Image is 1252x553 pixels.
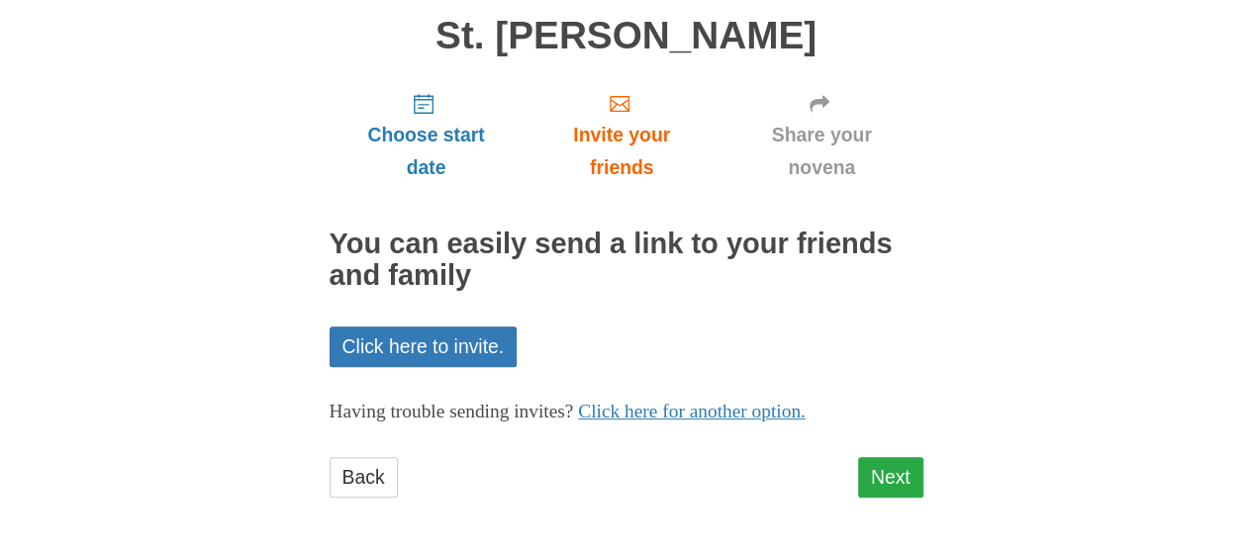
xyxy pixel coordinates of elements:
span: Choose start date [349,119,504,184]
a: Back [330,457,398,498]
h1: St. [PERSON_NAME] [330,15,923,57]
a: Click here for another option. [578,401,806,421]
span: Invite your friends [542,119,700,184]
span: Having trouble sending invites? [330,401,574,421]
a: Invite your friends [523,76,720,194]
a: Next [858,457,923,498]
a: Share your novena [721,76,923,194]
a: Click here to invite. [330,326,518,367]
h2: You can easily send a link to your friends and family [330,229,923,292]
span: Share your novena [740,119,904,184]
a: Choose start date [330,76,524,194]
